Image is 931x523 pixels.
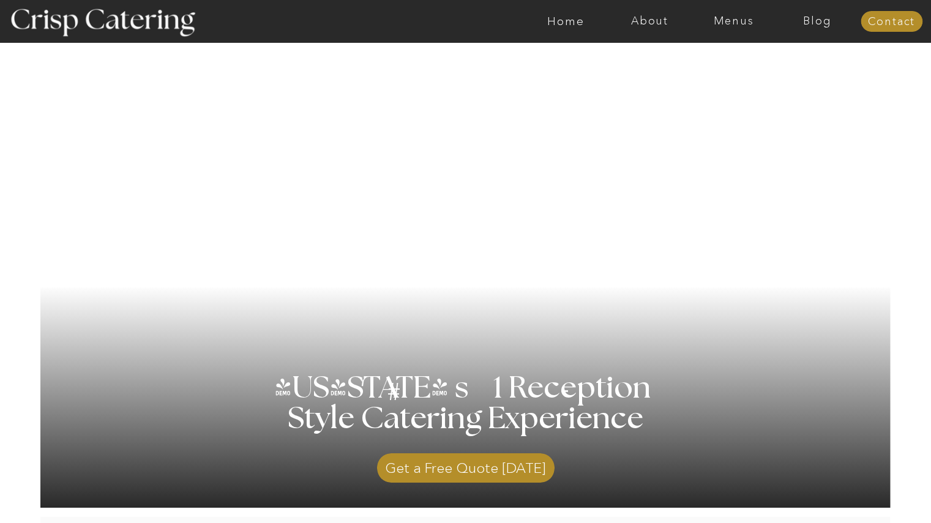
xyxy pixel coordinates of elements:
[776,15,859,28] a: Blog
[524,15,608,28] a: Home
[338,373,388,403] h3: '
[861,16,922,28] a: Contact
[608,15,692,28] a: About
[273,373,659,465] h1: [US_STATE] s 1 Reception Style Catering Experience
[377,447,555,483] a: Get a Free Quote [DATE]
[809,462,931,523] iframe: podium webchat widget bubble
[361,380,430,415] h3: #
[537,358,572,428] h3: '
[692,15,776,28] a: Menus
